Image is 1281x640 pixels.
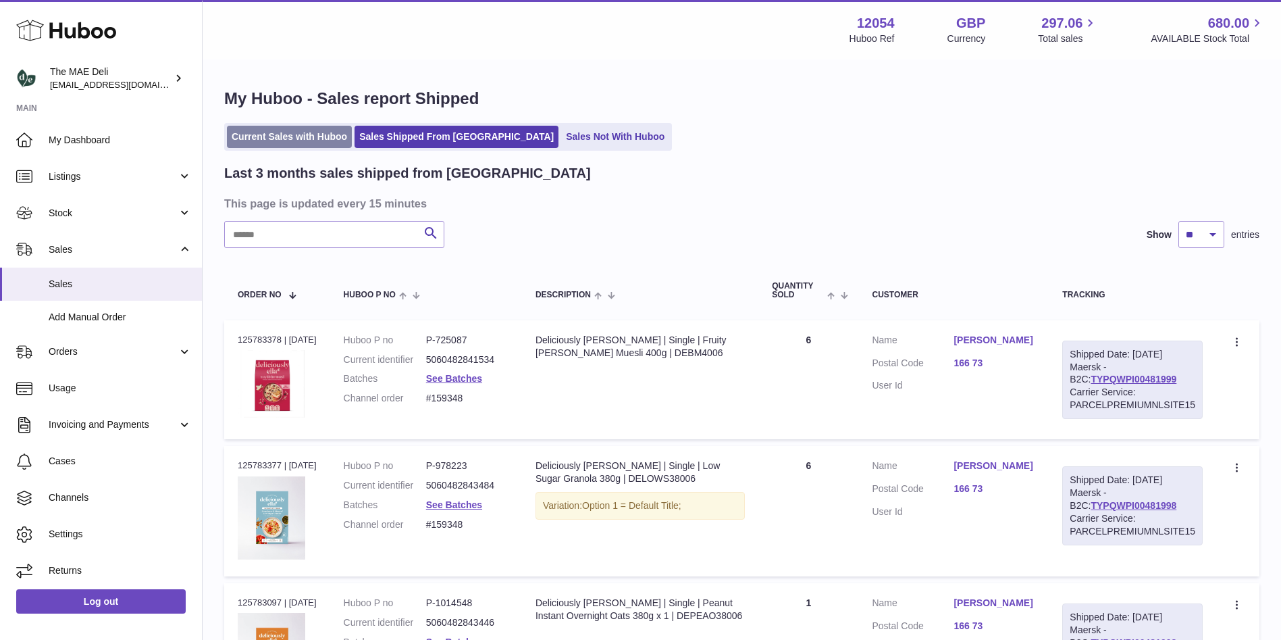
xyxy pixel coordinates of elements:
[1041,14,1082,32] span: 297.06
[953,460,1035,472] a: [PERSON_NAME]
[49,278,192,291] span: Sales
[344,334,426,347] dt: Huboo P no
[872,357,953,373] dt: Postal Code
[857,14,895,32] strong: 12054
[1038,14,1098,45] a: 297.06 Total sales
[344,291,396,299] span: Huboo P no
[344,353,426,366] dt: Current identifier
[49,491,192,504] span: Channels
[872,460,953,476] dt: Name
[953,334,1035,347] a: [PERSON_NAME]
[238,476,305,560] img: UK_STRAWBERRYANDALMONDLOWSUGARGRANOLA_PACKSHOT_72DPI.jpg
[49,455,192,468] span: Cases
[1151,32,1265,45] span: AVAILABLE Stock Total
[1070,474,1195,487] div: Shipped Date: [DATE]
[872,291,1035,299] div: Customer
[426,460,508,472] dd: P-978223
[872,620,953,636] dt: Postal Code
[224,164,591,182] h2: Last 3 months sales shipped from [GEOGRAPHIC_DATA]
[1070,611,1195,624] div: Shipped Date: [DATE]
[426,353,508,366] dd: 5060482841534
[872,379,953,392] dt: User Id
[344,392,426,405] dt: Channel order
[561,126,669,148] a: Sales Not With Huboo
[872,334,953,350] dt: Name
[426,479,508,492] dd: 5060482843484
[772,282,824,299] span: Quantity Sold
[344,372,426,385] dt: Batches
[344,499,426,512] dt: Batches
[535,492,745,520] div: Variation:
[344,518,426,531] dt: Channel order
[1070,386,1195,412] div: Carrier Service: PARCELPREMIUMNLSITE15
[1070,348,1195,361] div: Shipped Date: [DATE]
[426,392,508,405] dd: #159348
[238,460,317,472] div: 125783377 | [DATE]
[953,597,1035,610] a: [PERSON_NAME]
[344,460,426,472] dt: Huboo P no
[224,196,1256,211] h3: This page is updated every 15 minutes
[355,126,558,148] a: Sales Shipped From [GEOGRAPHIC_DATA]
[426,616,508,629] dd: 5060482843446
[1147,228,1172,241] label: Show
[49,382,192,395] span: Usage
[227,126,352,148] a: Current Sales with Huboo
[426,518,508,531] dd: #159348
[1091,374,1176,385] a: TYPQWPI00481999
[426,373,482,384] a: See Batches
[535,597,745,622] div: Deliciously [PERSON_NAME] | Single | Peanut Instant Overnight Oats 380g x 1 | DEPEAO38006
[535,291,591,299] span: Description
[872,597,953,613] dt: Name
[49,345,178,358] span: Orders
[849,32,895,45] div: Huboo Ref
[953,357,1035,370] a: 166 73
[49,311,192,324] span: Add Manual Order
[344,479,426,492] dt: Current identifier
[16,68,36,89] img: logistics@deliciouslyella.com
[16,589,186,614] a: Log out
[1038,32,1098,45] span: Total sales
[1062,341,1203,419] div: Maersk - B2C:
[238,291,282,299] span: Order No
[49,243,178,256] span: Sales
[1070,512,1195,538] div: Carrier Service: PARCELPREMIUMNLSITE15
[758,446,858,576] td: 6
[953,620,1035,633] a: 166 73
[947,32,986,45] div: Currency
[1208,14,1249,32] span: 680.00
[49,418,178,431] span: Invoicing and Payments
[238,597,317,609] div: 125783097 | [DATE]
[956,14,985,32] strong: GBP
[758,320,858,439] td: 6
[49,170,178,183] span: Listings
[344,616,426,629] dt: Current identifier
[50,79,199,90] span: [EMAIL_ADDRESS][DOMAIN_NAME]
[1091,500,1176,511] a: TYPQWPI00481998
[344,597,426,610] dt: Huboo P no
[1062,466,1203,545] div: Maersk - B2C:
[49,134,192,147] span: My Dashboard
[426,334,508,347] dd: P-725087
[1151,14,1265,45] a: 680.00 AVAILABLE Stock Total
[953,483,1035,495] a: 166 73
[224,88,1259,109] h1: My Huboo - Sales report Shipped
[426,499,482,510] a: See Batches
[49,207,178,220] span: Stock
[535,334,745,360] div: Deliciously [PERSON_NAME] | Single | Fruity [PERSON_NAME] Muesli 400g | DEBM4006
[49,564,192,577] span: Returns
[238,350,305,418] img: 120541677589968.jpg
[872,506,953,518] dt: User Id
[582,500,681,511] span: Option 1 = Default Title;
[1231,228,1259,241] span: entries
[872,483,953,499] dt: Postal Code
[50,66,172,91] div: The MAE Deli
[1062,291,1203,299] div: Tracking
[426,597,508,610] dd: P-1014548
[238,334,317,346] div: 125783378 | [DATE]
[49,528,192,541] span: Settings
[535,460,745,485] div: Deliciously [PERSON_NAME] | Single | Low Sugar Granola 380g | DELOWS38006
